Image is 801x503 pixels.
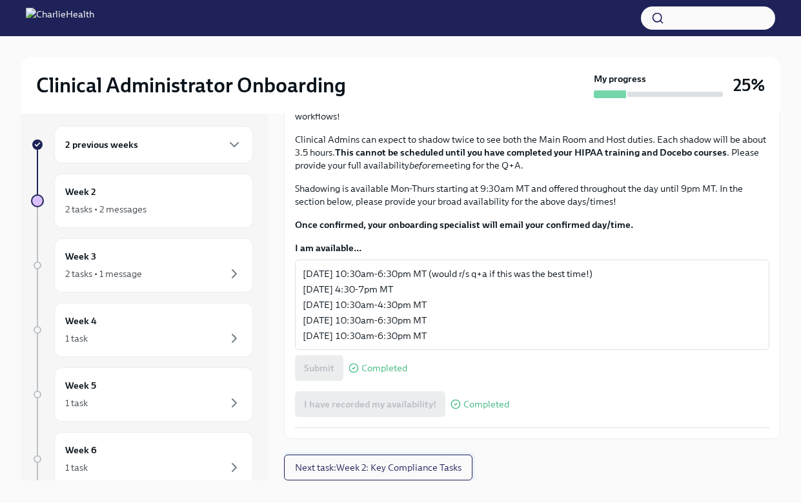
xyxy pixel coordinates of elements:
h6: 2 previous weeks [65,138,138,152]
textarea: [DATE] 10:30am-6:30pm MT (would r/s q+a if this was the best time!) [DATE] 4:30-7pm MT [DATE] 10:... [303,266,762,344]
div: 1 task [65,396,88,409]
div: 2 tasks • 1 message [65,267,142,280]
a: Week 51 task [31,367,253,422]
h6: Week 5 [65,378,96,393]
h2: Clinical Administrator Onboarding [36,72,346,98]
strong: My progress [594,72,646,85]
a: Week 61 task [31,432,253,486]
a: Week 32 tasks • 1 message [31,238,253,293]
span: Completed [463,400,509,409]
div: 2 previous weeks [54,126,253,163]
a: Week 22 tasks • 2 messages [31,174,253,228]
div: 1 task [65,332,88,345]
div: 1 task [65,461,88,474]
h6: Week 6 [65,443,97,457]
em: before [409,159,436,171]
button: Next task:Week 2: Key Compliance Tasks [284,455,472,480]
h6: Week 4 [65,314,97,328]
strong: Once confirmed, your onboarding specialist will email your confirmed day/time. [295,219,633,231]
strong: This cannot be scheduled until you have completed your HIPAA training and Docebo courses [335,147,727,158]
div: 2 tasks • 2 messages [65,203,147,216]
p: Shadowing is available Mon-Thurs starting at 9:30am MT and offered throughout the day until 9pm M... [295,182,769,208]
a: Week 41 task [31,303,253,357]
p: Clinical Admins can expect to shadow twice to see both the Main Room and Host duties. Each shadow... [295,133,769,172]
span: Completed [361,364,407,373]
h3: 25% [733,74,765,97]
h6: Week 3 [65,249,96,263]
label: I am available... [295,241,769,254]
span: Next task : Week 2: Key Compliance Tasks [295,461,461,474]
h6: Week 2 [65,185,96,199]
img: CharlieHealth [26,8,94,28]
